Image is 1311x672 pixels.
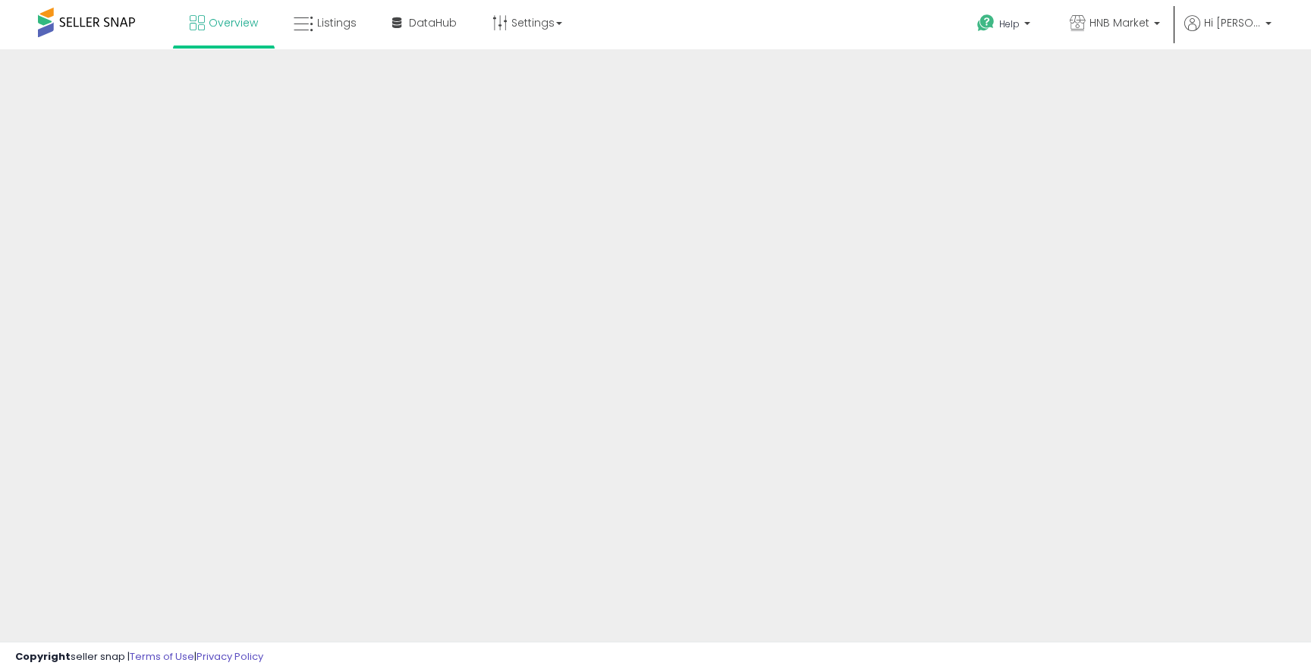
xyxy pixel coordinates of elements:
i: Get Help [976,14,995,33]
a: Privacy Policy [196,649,263,664]
a: Hi [PERSON_NAME] [1184,15,1272,49]
a: Help [965,2,1045,49]
strong: Copyright [15,649,71,664]
span: Hi [PERSON_NAME] [1204,15,1261,30]
span: DataHub [409,15,457,30]
span: Help [999,17,1020,30]
div: seller snap | | [15,650,263,664]
a: Terms of Use [130,649,194,664]
span: Listings [317,15,357,30]
span: Overview [209,15,258,30]
span: HNB Market [1089,15,1149,30]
